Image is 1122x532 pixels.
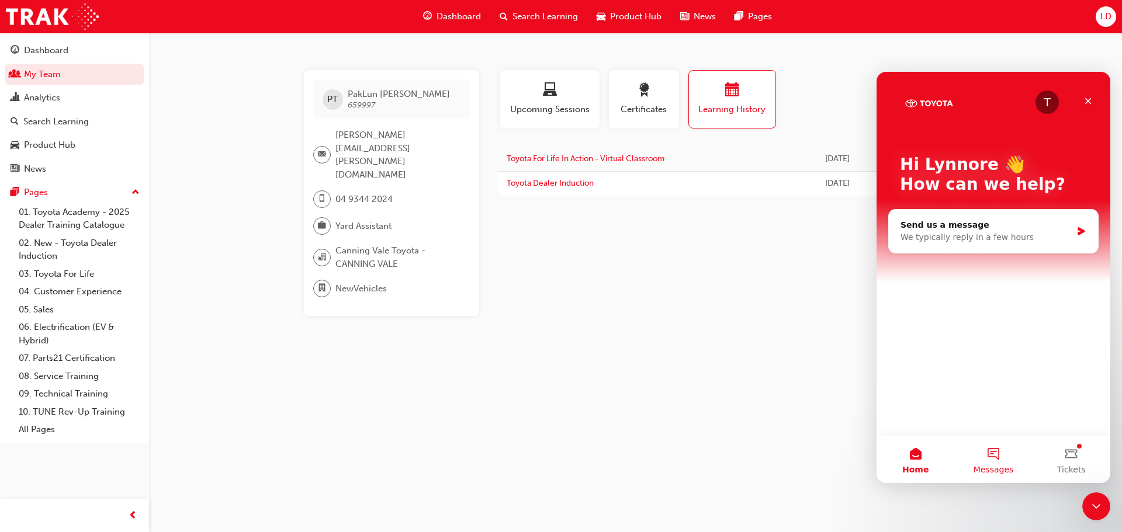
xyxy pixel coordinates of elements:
span: organisation-icon [318,250,326,265]
a: 02. New - Toyota Dealer Induction [14,234,144,265]
span: briefcase-icon [318,218,326,234]
span: News [694,10,716,23]
a: 10. TUNE Rev-Up Training [14,403,144,421]
a: car-iconProduct Hub [587,5,671,29]
div: News [24,162,46,176]
span: people-icon [11,69,19,80]
a: 06. Electrification (EV & Hybrid) [14,318,144,349]
span: Learning History [698,103,767,116]
a: Dashboard [5,40,144,61]
span: guage-icon [423,9,432,24]
span: guage-icon [11,46,19,56]
span: Search Learning [512,10,578,23]
button: LD [1096,6,1116,27]
a: pages-iconPages [725,5,781,29]
span: news-icon [680,9,689,24]
span: PakLun [PERSON_NAME] [348,89,450,99]
a: 09. Technical Training [14,385,144,403]
div: Search Learning [23,115,89,128]
a: 01. Toyota Academy - 2025 Dealer Training Catalogue [14,203,144,234]
a: search-iconSearch Learning [490,5,587,29]
a: My Team [5,64,144,85]
button: Pages [5,182,144,203]
a: Analytics [5,87,144,109]
a: 04. Customer Experience [14,283,144,301]
span: mobile-icon [318,192,326,207]
div: Product Hub [24,138,75,152]
a: news-iconNews [671,5,725,29]
a: Toyota For Life In Action - Virtual Classroom [507,154,664,164]
button: Certificates [609,70,679,128]
a: 07. Parts21 Certification [14,349,144,367]
span: Pages [748,10,772,23]
button: DashboardMy TeamAnalyticsSearch LearningProduct HubNews [5,37,144,182]
span: chart-icon [11,93,19,103]
div: Fri Aug 01 2025 13:30:35 GMT+0800 (Australian Western Standard Time) [810,177,865,190]
span: search-icon [11,117,19,127]
span: [PERSON_NAME][EMAIL_ADDRESS][PERSON_NAME][DOMAIN_NAME] [335,128,460,181]
span: laptop-icon [543,83,557,99]
a: Product Hub [5,134,144,156]
span: email-icon [318,147,326,162]
span: PT [327,93,338,106]
span: Product Hub [610,10,662,23]
span: prev-icon [129,509,137,523]
div: Tue Sep 23 2025 13:00:00 GMT+0800 (Australian Western Standard Time) [810,152,865,166]
div: Pages [24,186,48,199]
span: car-icon [11,140,19,151]
span: calendar-icon [725,83,739,99]
span: LD [1100,10,1111,23]
button: Upcoming Sessions [500,70,600,128]
iframe: Intercom live chat [877,72,1110,483]
span: search-icon [500,9,508,24]
a: Toyota Dealer Induction [507,178,594,188]
button: Learning History [688,70,776,128]
span: Upcoming Sessions [509,103,591,116]
a: News [5,158,144,180]
span: Yard Assistant [335,220,392,233]
img: Trak [6,4,99,30]
span: news-icon [11,164,19,175]
a: 08. Service Training [14,367,144,385]
iframe: Intercom live chat [1082,492,1110,520]
span: Certificates [618,103,670,116]
span: award-icon [637,83,651,99]
span: Canning Vale Toyota - CANNING VALE [335,244,460,270]
span: NewVehicles [335,282,387,295]
span: pages-icon [735,9,743,24]
div: Analytics [24,91,60,105]
span: car-icon [597,9,605,24]
span: pages-icon [11,187,19,198]
span: 659997 [348,100,375,110]
div: Dashboard [24,44,68,57]
a: Search Learning [5,111,144,133]
a: guage-iconDashboard [414,5,490,29]
span: up-icon [131,185,140,200]
span: Dashboard [437,10,481,23]
span: department-icon [318,281,326,296]
a: All Pages [14,420,144,439]
span: 04 9344 2024 [335,193,393,206]
a: 03. Toyota For Life [14,265,144,283]
a: 05. Sales [14,301,144,319]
